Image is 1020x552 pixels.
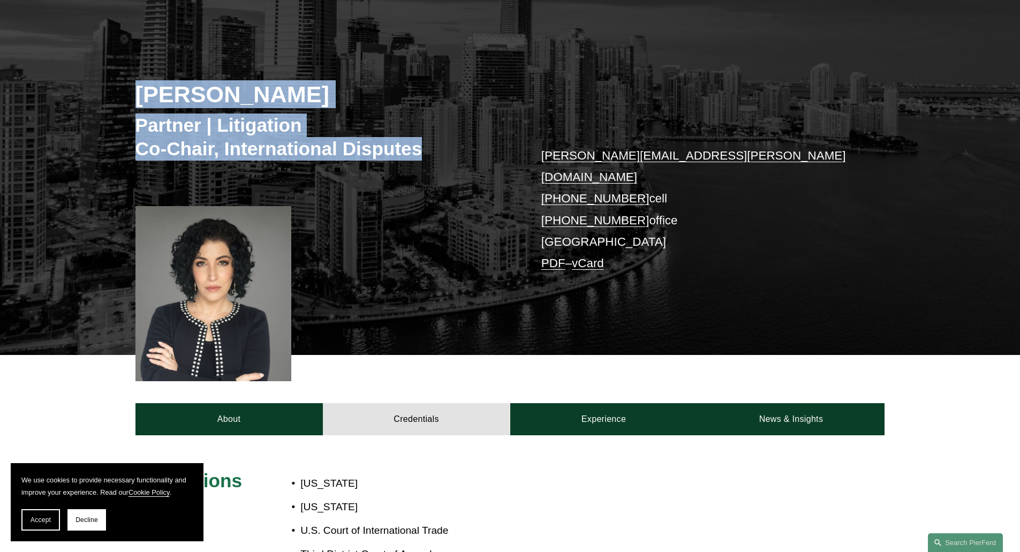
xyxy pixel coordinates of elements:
[541,214,649,227] a: [PHONE_NUMBER]
[572,256,604,270] a: vCard
[21,474,193,498] p: We use cookies to provide necessary functionality and improve your experience. Read our .
[67,509,106,531] button: Decline
[697,403,885,435] a: News & Insights
[75,516,98,524] span: Decline
[129,488,170,496] a: Cookie Policy
[541,145,853,275] p: cell office [GEOGRAPHIC_DATA] –
[300,498,572,517] p: [US_STATE]
[135,114,510,160] h3: Partner | Litigation Co-Chair, International Disputes
[135,403,323,435] a: About
[928,533,1003,552] a: Search this site
[323,403,510,435] a: Credentials
[510,403,698,435] a: Experience
[541,256,565,270] a: PDF
[21,509,60,531] button: Accept
[300,521,572,540] p: U.S. Court of International Trade
[11,463,203,541] section: Cookie banner
[31,516,51,524] span: Accept
[541,149,846,184] a: [PERSON_NAME][EMAIL_ADDRESS][PERSON_NAME][DOMAIN_NAME]
[135,80,510,108] h2: [PERSON_NAME]
[300,474,572,493] p: [US_STATE]
[541,192,649,205] a: [PHONE_NUMBER]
